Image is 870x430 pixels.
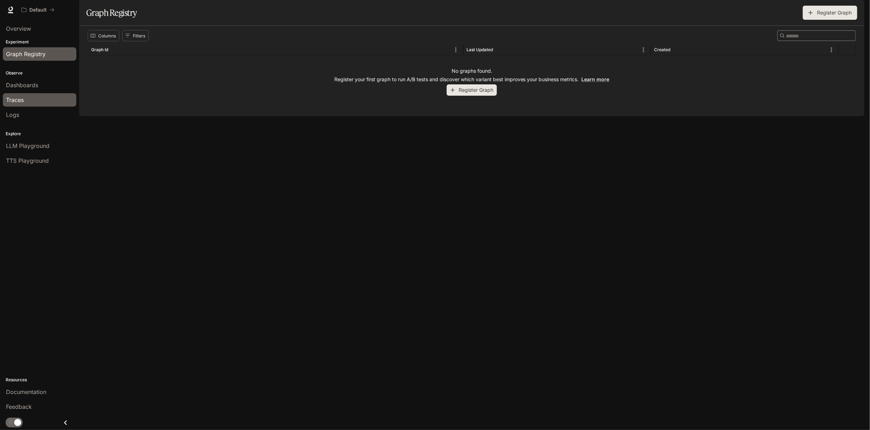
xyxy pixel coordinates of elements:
p: Register your first graph to run A/B tests and discover which variant best improves your business... [334,76,610,83]
button: Sort [671,44,682,55]
div: Created [654,47,670,52]
a: Learn more [582,76,610,82]
div: Last Updated [466,47,493,52]
button: Sort [109,44,119,55]
button: Show filters [122,30,149,41]
p: No graphs found. [452,67,492,74]
h1: Graph Registry [86,6,137,20]
button: Menu [826,44,837,55]
button: Menu [451,44,461,55]
div: Graph Id [91,47,108,52]
button: All workspaces [18,3,58,17]
div: Search [777,30,856,41]
p: Default [29,7,47,13]
button: Menu [638,44,649,55]
button: Register Graph [803,6,857,20]
button: Select columns [88,30,119,41]
button: Sort [494,44,504,55]
button: Register Graph [447,84,497,96]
